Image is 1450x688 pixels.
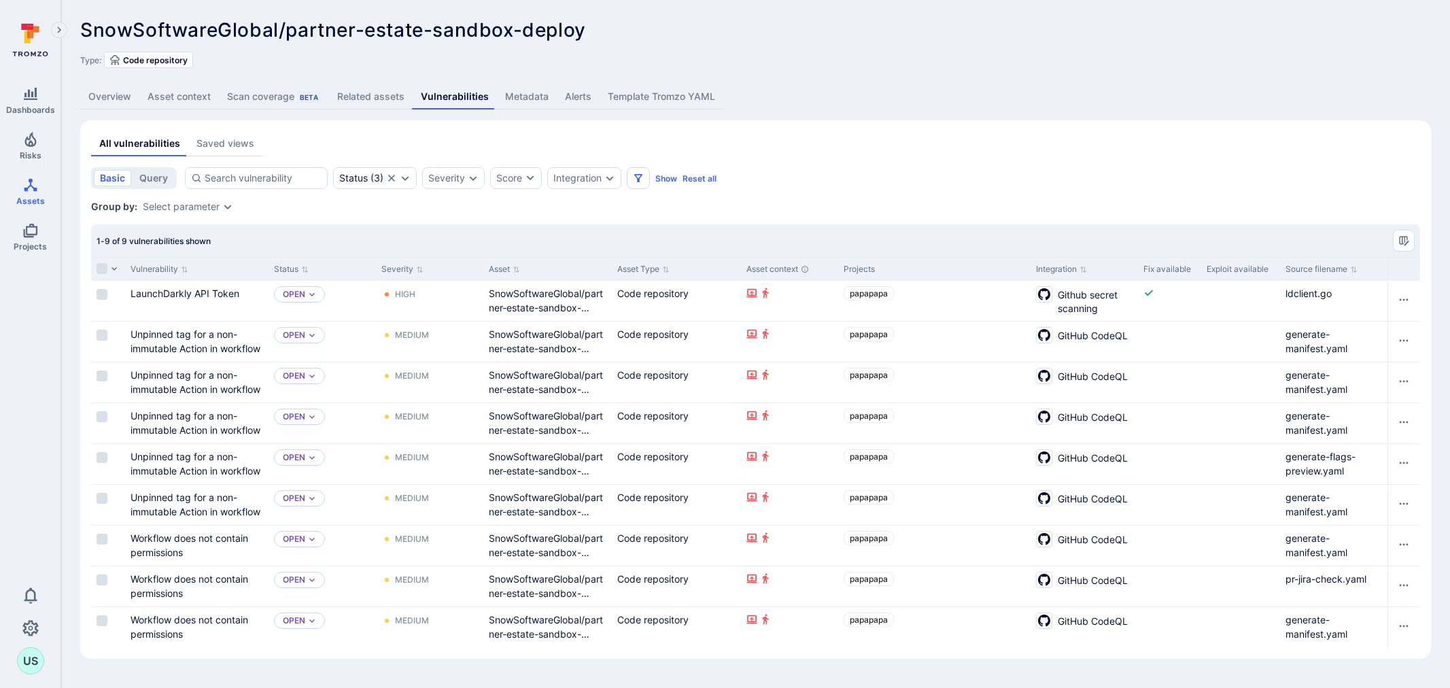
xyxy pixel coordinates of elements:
div: Cell for Fix available [1138,566,1201,606]
span: Group by: [91,200,137,213]
div: Cell for [1387,526,1420,566]
div: Cell for Exploit available [1201,485,1280,525]
button: Select parameter [143,201,220,212]
button: Sort by Severity [381,264,424,275]
div: Cell for [1387,444,1420,484]
button: Integration [553,173,602,184]
span: Select row [97,371,107,381]
a: SnowSoftwareGlobal/partner-estate-sandbox-deploy [489,288,603,328]
div: High [395,289,415,300]
div: Cell for Status [269,607,376,648]
div: generate-manifest.yaml [1285,531,1382,560]
div: Cell for Fix available [1138,403,1201,443]
div: Cell for Source filename [1280,362,1387,402]
span: Projects [14,241,47,252]
div: Cell for Integration [1031,607,1138,648]
div: Cell for [1387,281,1420,321]
span: papapapa [850,288,888,298]
div: Cell for [1387,607,1420,648]
a: SnowSoftwareGlobal/partner-estate-sandbox-deploy [489,410,603,450]
div: Cell for [1387,403,1420,443]
button: Open [283,452,305,463]
div: Asset context [746,263,833,275]
div: Cell for Asset [483,403,612,443]
span: GitHub CodeQL [1058,368,1128,383]
div: Cell for Vulnerability [125,322,269,362]
a: Unpinned tag for a non-immutable Action in workflow [131,492,260,517]
div: Cell for Projects [838,607,1031,648]
div: Medium [395,615,429,626]
div: Cell for Asset Type [612,281,741,321]
input: Search vulnerability [205,171,322,185]
button: Expand dropdown [308,290,316,298]
a: SnowSoftwareGlobal/partner-estate-sandbox-deploy [489,492,603,532]
div: Code repository [617,572,736,586]
div: Cell for Asset context [741,444,838,484]
button: Expand dropdown [222,201,233,212]
button: Expand dropdown [308,576,316,584]
div: Cell for Projects [838,566,1031,606]
div: Cell for Severity [376,444,483,484]
div: Cell for [1387,485,1420,525]
button: Manage columns [1393,230,1415,252]
button: Row actions menu [1393,411,1415,433]
div: Cell for [1387,322,1420,362]
button: Expand dropdown [308,413,316,421]
button: Clear selection [386,173,397,184]
button: Expand dropdown [604,173,615,184]
a: SnowSoftwareGlobal/partner-estate-sandbox-deploy [489,614,603,654]
span: Select row [97,411,107,422]
a: SnowSoftwareGlobal/partner-estate-sandbox-deploy [489,532,603,572]
div: Code repository [617,531,736,545]
div: Cell for Fix available [1138,281,1201,321]
div: Code repository [617,613,736,627]
div: Cell for Severity [376,403,483,443]
div: Cell for selection [91,322,125,362]
div: Cell for Asset Type [612,322,741,362]
button: Row actions menu [1393,371,1415,392]
a: papapapa [844,490,894,504]
a: Workflow does not contain permissions [131,532,248,558]
div: Cell for Source filename [1280,485,1387,525]
div: Cell for Vulnerability [125,362,269,402]
button: Row actions menu [1393,534,1415,555]
a: Related assets [329,84,413,109]
div: Cell for Asset Type [612,566,741,606]
div: ldclient.go [1285,286,1382,300]
div: Beta [297,92,321,103]
div: Cell for Exploit available [1201,281,1280,321]
button: Expand dropdown [308,535,316,543]
button: Score [490,167,542,189]
button: Open [283,330,305,341]
span: GitHub CodeQL [1058,572,1128,587]
div: Cell for Asset [483,485,612,525]
a: SnowSoftwareGlobal/partner-estate-sandbox-deploy [489,573,603,613]
div: Cell for Exploit available [1201,526,1280,566]
a: Unpinned tag for a non-immutable Action in workflow [131,410,260,436]
div: Cell for Status [269,566,376,606]
a: Workflow does not contain permissions [131,614,248,640]
div: Cell for Asset [483,526,612,566]
span: GitHub CodeQL [1058,613,1128,628]
div: Cell for selection [91,607,125,648]
a: papapapa [844,327,894,341]
div: Cell for Asset Type [612,526,741,566]
span: Risks [20,150,41,160]
button: Open [283,615,305,626]
button: Open [283,534,305,545]
span: Select row [97,452,107,463]
a: Alerts [557,84,600,109]
div: ( 3 ) [339,173,383,184]
button: Open [283,574,305,585]
div: Medium [395,411,429,422]
a: papapapa [844,531,894,545]
div: Cell for Asset context [741,362,838,402]
div: Cell for Severity [376,322,483,362]
span: Github secret scanning [1058,286,1133,315]
div: assets tabs [91,131,1420,156]
div: Cell for Asset Type [612,444,741,484]
button: Severity [428,173,465,184]
button: Sort by Status [274,264,309,275]
div: Code repository [617,327,736,341]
